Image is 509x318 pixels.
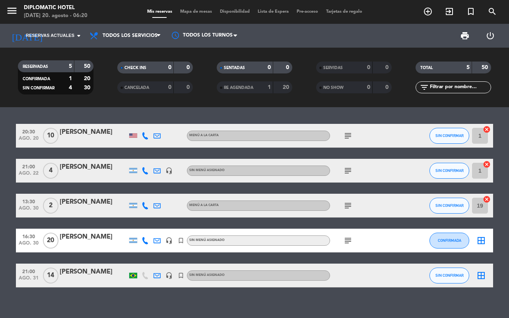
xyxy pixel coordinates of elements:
[435,203,464,208] span: SIN CONFIRMAR
[124,86,149,90] span: CANCELADA
[385,65,390,70] strong: 0
[187,85,191,90] strong: 0
[103,33,157,39] span: Todos los servicios
[6,5,18,19] button: menu
[385,85,390,90] strong: 0
[84,85,92,91] strong: 30
[420,66,433,70] span: TOTAL
[486,31,495,40] i: power_settings_new
[23,86,54,90] span: SIN CONFIRMAR
[69,85,72,91] strong: 4
[429,233,469,249] button: CONFIRMADA
[343,201,353,210] i: subject
[423,7,433,16] i: add_circle_outline
[74,31,84,40] i: arrow_drop_down
[60,267,127,277] div: [PERSON_NAME]
[43,233,58,249] span: 20
[322,10,366,14] span: Tarjetas de regalo
[84,64,92,69] strong: 50
[60,232,127,242] div: [PERSON_NAME]
[216,10,254,14] span: Disponibilidad
[429,268,469,283] button: SIN CONFIRMAR
[6,5,18,17] i: menu
[438,238,461,243] span: CONFIRMADA
[165,237,173,244] i: headset_mic
[60,197,127,207] div: [PERSON_NAME]
[23,65,48,69] span: RESERVADAS
[343,131,353,141] i: subject
[43,198,58,214] span: 2
[224,66,245,70] span: SENTADAS
[460,31,470,40] span: print
[483,195,491,203] i: cancel
[168,65,171,70] strong: 0
[189,134,219,137] span: Menú a la carta
[435,133,464,138] span: SIN CONFIRMAR
[488,7,497,16] i: search
[177,237,185,244] i: turned_in_not
[293,10,322,14] span: Pre-acceso
[165,167,173,174] i: headset_mic
[189,169,225,172] span: Sin menú asignado
[187,65,191,70] strong: 0
[176,10,216,14] span: Mapa de mesas
[420,83,429,92] i: filter_list
[168,85,171,90] strong: 0
[43,268,58,283] span: 14
[466,7,476,16] i: turned_in_not
[60,162,127,172] div: [PERSON_NAME]
[323,66,343,70] span: SERVIDAS
[6,27,48,44] i: [DATE]
[367,85,370,90] strong: 0
[69,76,72,81] strong: 1
[19,206,39,215] span: ago. 30
[254,10,293,14] span: Lista de Espera
[165,272,173,279] i: headset_mic
[429,128,469,144] button: SIN CONFIRMAR
[483,125,491,133] i: cancel
[476,271,486,280] i: border_all
[189,204,219,207] span: Menú a la carta
[43,163,58,179] span: 4
[445,7,454,16] i: exit_to_app
[343,236,353,245] i: subject
[26,32,74,39] span: Reservas actuales
[429,198,469,214] button: SIN CONFIRMAR
[429,163,469,179] button: SIN CONFIRMAR
[69,64,72,69] strong: 5
[19,241,39,250] span: ago. 30
[286,65,291,70] strong: 0
[19,127,39,136] span: 20:30
[24,4,87,12] div: Diplomatic Hotel
[224,86,253,90] span: RE AGENDADA
[19,231,39,241] span: 16:30
[268,85,271,90] strong: 1
[177,272,185,279] i: turned_in_not
[478,24,503,48] div: LOG OUT
[482,65,490,70] strong: 50
[143,10,176,14] span: Mis reservas
[323,86,344,90] span: NO SHOW
[189,274,225,277] span: Sin menú asignado
[19,276,39,285] span: ago. 31
[435,273,464,278] span: SIN CONFIRMAR
[343,166,353,175] i: subject
[283,85,291,90] strong: 20
[84,76,92,81] strong: 20
[189,239,225,242] span: Sin menú asignado
[19,162,39,171] span: 21:00
[19,171,39,180] span: ago. 22
[19,197,39,206] span: 13:30
[429,83,491,92] input: Filtrar por nombre...
[435,168,464,173] span: SIN CONFIRMAR
[476,236,486,245] i: border_all
[60,127,127,137] div: [PERSON_NAME]
[19,266,39,276] span: 21:00
[483,160,491,168] i: cancel
[466,65,470,70] strong: 5
[19,136,39,145] span: ago. 20
[23,77,50,81] span: CONFIRMADA
[268,65,271,70] strong: 0
[24,12,87,20] div: [DATE] 20. agosto - 06:20
[124,66,146,70] span: CHECK INS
